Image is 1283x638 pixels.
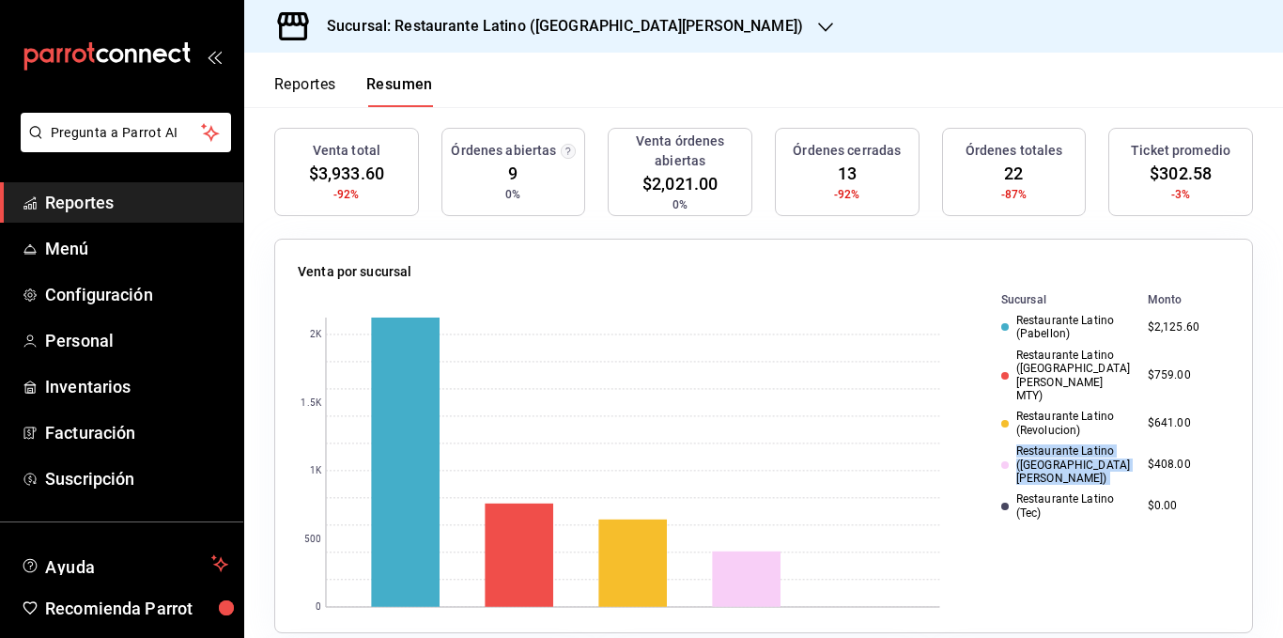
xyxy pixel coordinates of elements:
span: 0% [672,196,688,213]
span: Personal [45,328,228,353]
h3: Órdenes cerradas [793,141,901,161]
td: $641.00 [1140,406,1229,441]
span: Inventarios [45,374,228,399]
span: Menú [45,236,228,261]
th: Sucursal [971,289,1140,310]
td: $408.00 [1140,441,1229,489]
th: Monto [1140,289,1229,310]
span: Recomienda Parrot [45,596,228,621]
text: 1.5K [301,398,321,409]
div: Restaurante Latino (Revolucion) [1001,410,1133,437]
span: Pregunta a Parrot AI [51,123,202,143]
td: $759.00 [1140,345,1229,407]
text: 2K [310,330,322,340]
span: Reportes [45,190,228,215]
text: 500 [304,535,321,545]
span: -92% [834,186,860,203]
div: Restaurante Latino (Tec) [1001,492,1133,520]
span: 22 [1004,161,1023,186]
p: Venta por sucursal [298,262,411,282]
span: $302.58 [1150,161,1212,186]
span: -87% [1001,186,1028,203]
span: 0% [505,186,520,203]
span: 9 [508,161,518,186]
span: Suscripción [45,466,228,491]
h3: Órdenes abiertas [451,141,556,161]
span: Ayuda [45,552,204,575]
div: Restaurante Latino (Pabellon) [1001,314,1133,341]
span: Facturación [45,420,228,445]
div: Restaurante Latino ([GEOGRAPHIC_DATA][PERSON_NAME]) [1001,444,1133,485]
h3: Órdenes totales [966,141,1063,161]
td: $2,125.60 [1140,310,1229,345]
text: 0 [316,602,321,613]
text: 1K [310,466,322,476]
button: Resumen [366,75,433,107]
div: Restaurante Latino ([GEOGRAPHIC_DATA][PERSON_NAME] MTY) [1001,349,1133,403]
span: 13 [838,161,857,186]
h3: Ticket promedio [1131,141,1230,161]
span: $3,933.60 [309,161,384,186]
button: open_drawer_menu [207,49,222,64]
h3: Venta total [313,141,380,161]
a: Pregunta a Parrot AI [13,136,231,156]
div: navigation tabs [274,75,433,107]
button: Pregunta a Parrot AI [21,113,231,152]
h3: Sucursal: Restaurante Latino ([GEOGRAPHIC_DATA][PERSON_NAME]) [312,15,803,38]
span: Configuración [45,282,228,307]
span: $2,021.00 [642,171,718,196]
span: -92% [333,186,360,203]
button: Reportes [274,75,336,107]
td: $0.00 [1140,489,1229,523]
span: -3% [1171,186,1190,203]
h3: Venta órdenes abiertas [616,132,744,171]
